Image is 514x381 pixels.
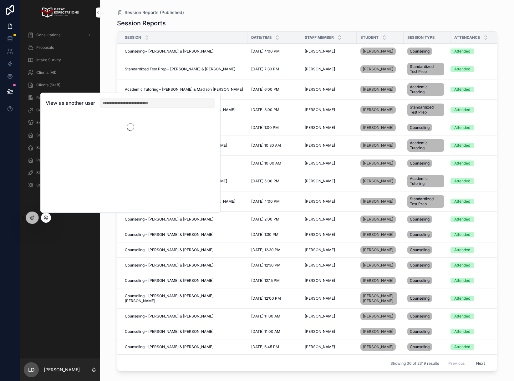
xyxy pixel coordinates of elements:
[360,245,400,255] a: [PERSON_NAME]
[251,125,297,130] a: [DATE] 1:00 PM
[360,86,396,93] a: [PERSON_NAME]
[360,158,400,168] a: [PERSON_NAME]
[407,245,447,255] a: Counseling
[363,87,393,92] span: [PERSON_NAME]
[125,87,243,92] span: Academic Tutoring – [PERSON_NAME] & Madison [PERSON_NAME]
[410,105,442,115] span: Standardized Test Prep
[251,107,279,112] span: [DATE] 3:00 PM
[125,67,235,72] span: Standardized Test Prep – [PERSON_NAME] & [PERSON_NAME]
[454,178,470,184] div: Attended
[407,276,447,286] a: Counseling
[251,232,278,237] span: [DATE] 1:30 PM
[24,117,96,128] a: Extracurriculars
[410,296,430,301] span: Counseling
[410,49,430,54] span: Counseling
[450,178,501,184] a: Attended
[305,263,335,268] span: [PERSON_NAME]
[251,161,281,166] span: [DATE] 10:00 AM
[454,35,480,40] span: Attendance
[410,125,430,130] span: Counseling
[251,344,279,349] span: [DATE] 6:45 PM
[36,145,79,150] span: Session Reports (admin)
[407,82,447,97] a: Academic Tutoring
[360,105,400,115] a: [PERSON_NAME]
[454,107,470,113] div: Attended
[407,194,447,209] a: Standardized Test Prep
[251,87,297,92] a: [DATE] 6:00 PM
[454,313,470,319] div: Attended
[407,158,447,168] a: Counseling
[454,199,470,204] div: Attended
[360,292,397,305] a: [PERSON_NAME] [PERSON_NAME]
[410,196,442,206] span: Standardized Test Prep
[360,46,400,56] a: [PERSON_NAME]
[251,247,281,252] span: [DATE] 12:30 PM
[450,87,501,92] a: Attended
[305,263,353,268] a: [PERSON_NAME]
[251,296,297,301] a: [DATE] 12:00 PM
[305,247,335,252] span: [PERSON_NAME]
[360,106,396,114] a: [PERSON_NAME]
[450,48,501,54] a: Attended
[454,160,470,166] div: Attended
[360,216,396,223] a: [PERSON_NAME]
[363,199,393,204] span: [PERSON_NAME]
[363,263,393,268] span: [PERSON_NAME]
[305,314,335,319] span: [PERSON_NAME]
[251,49,297,54] a: [DATE] 4:00 PM
[360,142,396,149] a: [PERSON_NAME]
[305,199,335,204] span: [PERSON_NAME]
[450,107,501,113] a: Attended
[360,64,400,74] a: [PERSON_NAME]
[24,29,96,41] a: Consultations
[472,358,489,368] button: Next
[36,58,61,63] span: Intake Survey
[36,158,87,163] span: Requested Materials (admin)
[305,35,334,40] span: Staff Member
[125,314,244,319] a: Counseling – [PERSON_NAME] & [PERSON_NAME]
[450,66,501,72] a: Attended
[360,277,396,284] a: [PERSON_NAME]
[251,232,297,237] a: [DATE] 1:30 PM
[125,49,244,54] a: Counseling – [PERSON_NAME] & [PERSON_NAME]
[410,161,430,166] span: Counseling
[410,217,430,222] span: Counseling
[125,87,244,92] a: Academic Tutoring – [PERSON_NAME] & Madison [PERSON_NAME]
[450,160,501,166] a: Attended
[450,344,501,350] a: Attended
[360,342,400,352] a: [PERSON_NAME]
[125,9,184,16] span: Session Reports (Published)
[407,174,447,189] a: Academic Tutoring
[305,49,353,54] a: [PERSON_NAME]
[125,263,213,268] span: Counseling – [PERSON_NAME] & [PERSON_NAME]
[407,123,447,133] a: Counseling
[305,87,335,92] span: [PERSON_NAME]
[44,367,80,373] p: [PERSON_NAME]
[125,314,213,319] span: Counseling – [PERSON_NAME] & [PERSON_NAME]
[305,344,353,349] a: [PERSON_NAME]
[360,312,396,320] a: [PERSON_NAME]
[305,161,353,166] a: [PERSON_NAME]
[450,313,501,319] a: Attended
[360,230,400,240] a: [PERSON_NAME]
[410,176,442,186] span: Academic Tutoring
[36,183,59,188] span: Student Files
[360,160,396,167] a: [PERSON_NAME]
[407,327,447,337] a: Counseling
[251,87,279,92] span: [DATE] 6:00 PM
[450,329,501,334] a: Attended
[410,247,430,252] span: Counseling
[251,314,280,319] span: [DATE] 11:00 AM
[117,19,166,28] h1: Session Reports
[450,216,501,222] a: Attended
[251,143,281,148] span: [DATE] 10:30 AM
[24,54,96,66] a: Intake Survey
[251,217,279,222] span: [DATE] 2:00 PM
[454,296,470,301] div: Attended
[24,79,96,91] a: Clients (Staff)
[360,65,396,73] a: [PERSON_NAME]
[450,232,501,237] a: Attended
[24,130,96,141] a: Sessions (admin)
[407,293,447,303] a: Counseling
[251,329,280,334] span: [DATE] 11:00 AM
